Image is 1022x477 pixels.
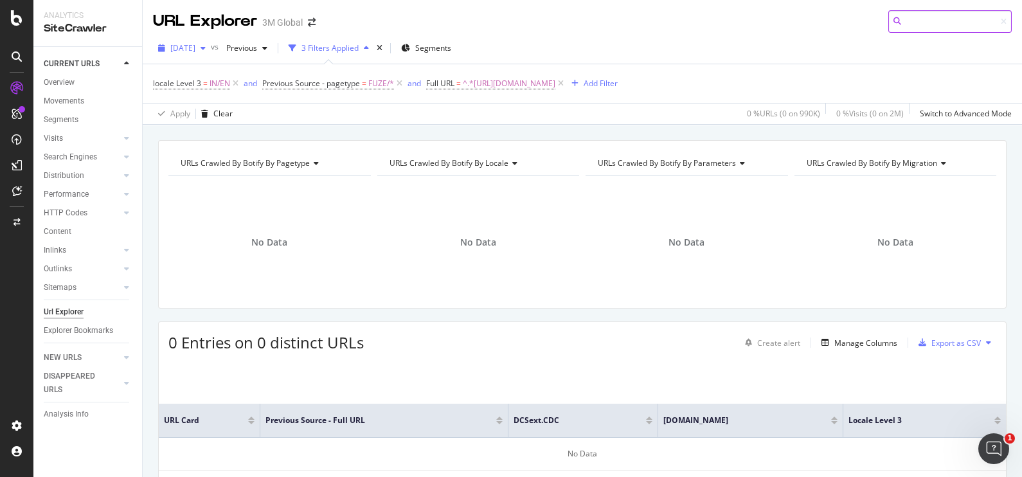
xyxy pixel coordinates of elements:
[181,157,310,168] span: URLs Crawled By Botify By pagetype
[211,41,221,52] span: vs
[44,351,82,364] div: NEW URLS
[747,108,820,119] div: 0 % URLs ( 0 on 990K )
[244,77,257,89] button: and
[44,324,113,337] div: Explorer Bookmarks
[456,78,461,89] span: =
[262,78,360,89] span: Previous Source - pagetype
[44,169,120,183] a: Distribution
[566,76,618,91] button: Add Filter
[196,104,233,124] button: Clear
[210,75,230,93] span: IN/EN
[44,262,72,276] div: Outlinks
[408,77,421,89] button: and
[301,42,359,53] div: 3 Filters Applied
[221,42,257,53] span: Previous
[595,153,776,174] h4: URLs Crawled By Botify By parameters
[44,225,71,239] div: Content
[44,150,97,164] div: Search Engines
[44,57,100,71] div: CURRENT URLS
[408,78,421,89] div: and
[387,153,568,174] h4: URLs Crawled By Botify By locale
[584,78,618,89] div: Add Filter
[170,42,195,53] span: 2025 Sep. 14th
[978,433,1009,464] iframe: Intercom live chat
[920,108,1012,119] div: Switch to Advanced Mode
[44,169,84,183] div: Distribution
[44,305,133,319] a: Url Explorer
[44,262,120,276] a: Outlinks
[913,332,981,353] button: Export as CSV
[44,324,133,337] a: Explorer Bookmarks
[1005,433,1015,444] span: 1
[244,78,257,89] div: and
[153,10,257,32] div: URL Explorer
[44,225,133,239] a: Content
[598,157,736,168] span: URLs Crawled By Botify By parameters
[740,332,800,353] button: Create alert
[213,108,233,119] div: Clear
[426,78,454,89] span: Full URL
[396,38,456,59] button: Segments
[44,188,120,201] a: Performance
[44,244,120,257] a: Inlinks
[877,236,913,249] span: No Data
[44,94,84,108] div: Movements
[931,337,981,348] div: Export as CSV
[283,38,374,59] button: 3 Filters Applied
[308,18,316,27] div: arrow-right-arrow-left
[265,415,477,426] span: Previous Source - Full URL
[44,132,63,145] div: Visits
[836,108,904,119] div: 0 % Visits ( 0 on 2M )
[415,42,451,53] span: Segments
[44,94,133,108] a: Movements
[44,188,89,201] div: Performance
[44,281,76,294] div: Sitemaps
[44,76,133,89] a: Overview
[44,150,120,164] a: Search Engines
[44,281,120,294] a: Sitemaps
[44,21,132,36] div: SiteCrawler
[44,10,132,21] div: Analytics
[804,153,985,174] h4: URLs Crawled By Botify By migration
[463,75,555,93] span: ^.*[URL][DOMAIN_NAME]
[44,408,133,421] a: Analysis Info
[44,113,78,127] div: Segments
[514,415,627,426] span: DCSext.CDC
[816,335,897,350] button: Manage Columns
[807,157,937,168] span: URLs Crawled By Botify By migration
[44,305,84,319] div: Url Explorer
[915,104,1012,124] button: Switch to Advanced Mode
[368,75,394,93] span: FUZE/*
[203,78,208,89] span: =
[153,38,211,59] button: [DATE]
[390,157,508,168] span: URLs Crawled By Botify By locale
[44,370,109,397] div: DISAPPEARED URLS
[153,78,201,89] span: locale Level 3
[888,10,1012,33] input: Find a URL
[153,104,190,124] button: Apply
[460,236,496,249] span: No Data
[44,206,120,220] a: HTTP Codes
[251,236,287,249] span: No Data
[44,76,75,89] div: Overview
[44,408,89,421] div: Analysis Info
[168,332,364,353] span: 0 Entries on 0 distinct URLs
[262,16,303,29] div: 3M Global
[44,132,120,145] a: Visits
[164,415,245,426] span: URL Card
[170,108,190,119] div: Apply
[44,370,120,397] a: DISAPPEARED URLS
[44,244,66,257] div: Inlinks
[757,337,800,348] div: Create alert
[44,206,87,220] div: HTTP Codes
[159,438,1006,471] div: No Data
[178,153,359,174] h4: URLs Crawled By Botify By pagetype
[374,42,385,55] div: times
[362,78,366,89] span: =
[44,57,120,71] a: CURRENT URLS
[668,236,704,249] span: No Data
[44,113,133,127] a: Segments
[221,38,273,59] button: Previous
[848,415,975,426] span: locale Level 3
[834,337,897,348] div: Manage Columns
